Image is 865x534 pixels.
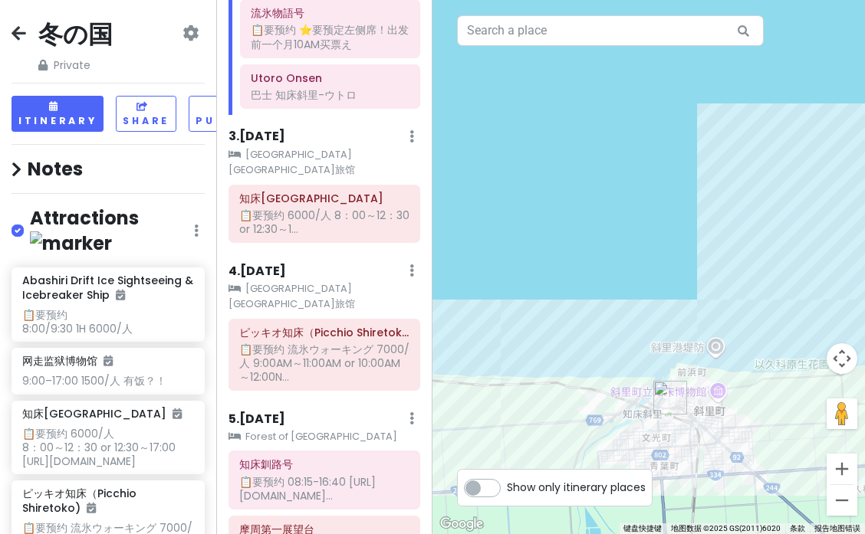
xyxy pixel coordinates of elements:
button: Publish [189,96,265,132]
div: 📋要预约 ⭐️要预定左侧席！出发前一个月10AM买票え [251,23,409,51]
div: 📋要预约 6000/人 8：00～12：30 or 12:30～1... [239,208,409,236]
h6: 3 . [DATE] [229,129,285,145]
h6: ピッキオ知床（Picchio Shiretoko) [239,326,409,339]
div: 📋要预约 8:00/9:30 1H 6000/人 [22,308,193,336]
h6: 4 . [DATE] [229,264,286,280]
a: 报告地图错误 [814,524,860,532]
i: Added to itinerary [116,290,125,300]
button: 缩小 [827,485,857,516]
a: 在 Google 地图中打开此区域（会打开一个新窗口） [436,514,487,534]
i: Added to itinerary [173,408,182,419]
button: 键盘快捷键 [623,523,662,534]
span: 地图数据 ©2025 GS(2011)6020 [671,524,781,532]
div: 巴士 知床斜里-ウトロ [251,88,409,102]
button: 将街景小人拖到地图上以打开街景 [827,398,857,429]
i: Added to itinerary [104,355,113,366]
i: Added to itinerary [87,503,96,513]
h6: Abashiri Drift Ice Sightseeing & Icebreaker Ship [22,274,193,301]
button: 地图镜头控件 [827,343,857,374]
div: 9:00–17:00 1500/人 有饭？！ [22,374,193,388]
div: 📋要预约 08:15-16:40 [URL][DOMAIN_NAME]... [239,475,409,503]
h6: 知床釧路号 [239,457,409,471]
div: 流氷物語号 [653,381,687,414]
button: Share [116,96,176,132]
h6: ピッキオ知床（Picchio Shiretoko) [22,486,193,514]
small: Forest of [GEOGRAPHIC_DATA] [229,429,420,444]
h6: 流氷物語号 [251,6,409,20]
h6: 知床五湖 [239,192,409,205]
h6: 知床[GEOGRAPHIC_DATA] [22,407,182,421]
h2: 冬の国 [38,18,113,51]
input: Search a place [457,15,764,46]
a: 条款（在新标签页中打开） [790,524,805,532]
span: Show only itinerary places [507,479,646,496]
div: 📋要预约 流氷ウォーキング 7000/人 9:00AM～11:00AM or 10:00AM～12:00N... [239,342,409,385]
button: 放大 [827,454,857,484]
h6: Utoro Onsen [251,71,409,85]
h6: 网走监狱博物馆 [22,354,113,368]
h6: 5 . [DATE] [229,411,285,428]
small: [GEOGRAPHIC_DATA][GEOGRAPHIC_DATA]旅馆 [229,147,420,179]
span: Private [38,57,113,74]
img: Google [436,514,487,534]
img: marker [30,231,112,255]
button: Itinerary [12,96,104,132]
small: [GEOGRAPHIC_DATA][GEOGRAPHIC_DATA]旅馆 [229,281,420,313]
div: 📋要预约 6000/人 8：00～12：30 or 12:30～17:00 [URL][DOMAIN_NAME] [22,427,193,469]
h4: Attractions [30,206,194,255]
h4: Notes [12,157,205,181]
